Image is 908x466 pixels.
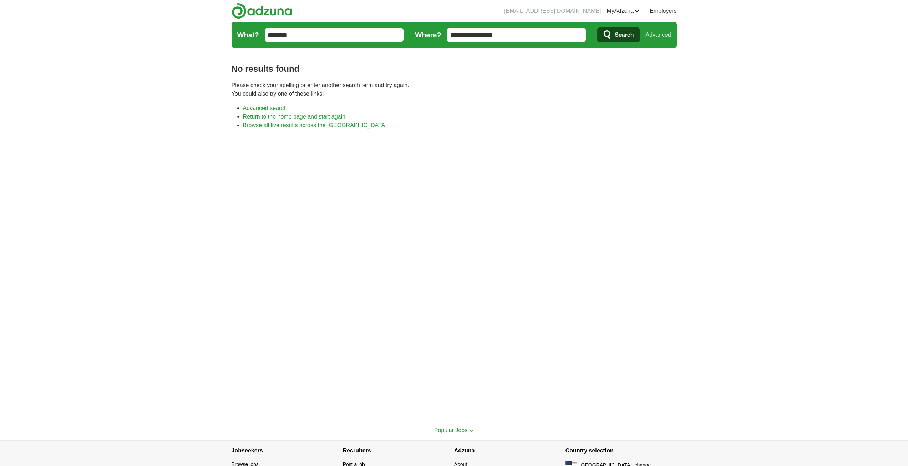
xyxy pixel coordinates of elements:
[232,81,677,98] p: Please check your spelling or enter another search term and try again. You could also try one of ...
[232,3,292,19] img: Adzuna logo
[232,62,677,75] h1: No results found
[607,7,639,15] a: MyAdzuna
[650,7,677,15] a: Employers
[434,427,467,433] span: Popular Jobs
[645,28,671,42] a: Advanced
[243,114,345,120] a: Return to the home page and start again
[565,441,677,461] h4: Country selection
[469,429,474,432] img: toggle icon
[232,135,677,409] iframe: Ads by Google
[243,122,387,128] a: Browse all live results across the [GEOGRAPHIC_DATA]
[597,27,640,42] button: Search
[615,28,634,42] span: Search
[237,30,259,40] label: What?
[243,105,287,111] a: Advanced search
[504,7,601,15] li: [EMAIL_ADDRESS][DOMAIN_NAME]
[415,30,441,40] label: Where?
